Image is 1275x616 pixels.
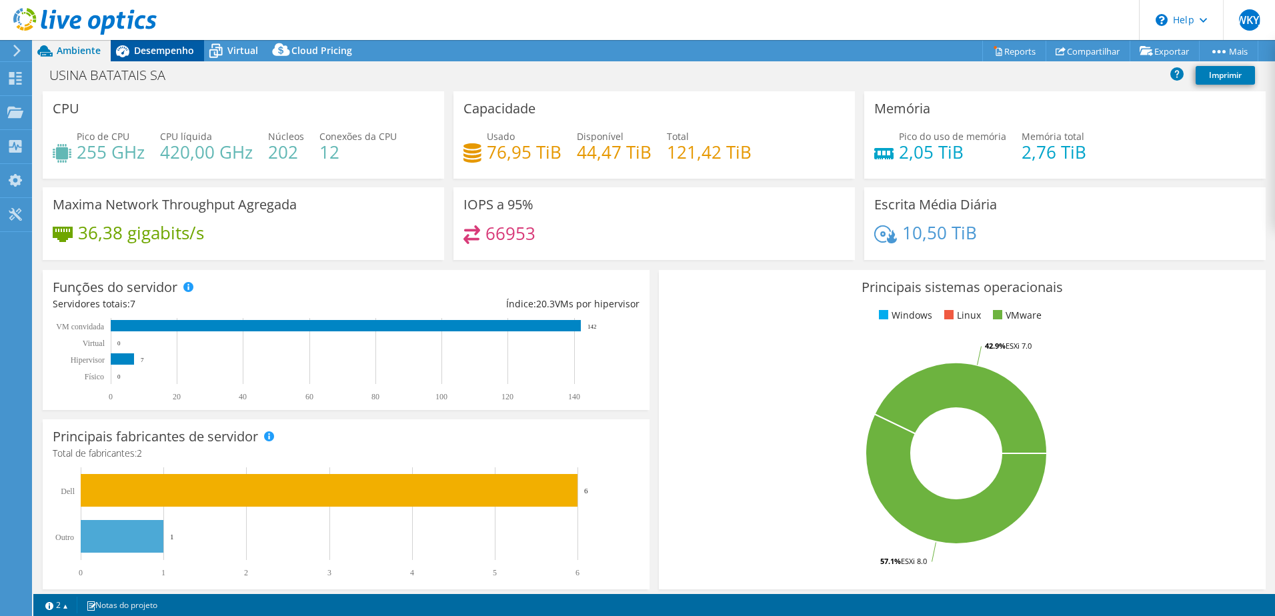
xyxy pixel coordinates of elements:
h3: Principais sistemas operacionais [669,280,1256,295]
span: CPU líquida [160,130,212,143]
h3: Capacidade [463,101,535,116]
span: Disponível [577,130,623,143]
text: 60 [305,392,313,401]
h3: Escrita Média Diária [874,197,997,212]
text: 1 [161,568,165,577]
text: 2 [244,568,248,577]
a: Compartilhar [1046,41,1130,61]
text: 142 [587,323,597,330]
a: Imprimir [1196,66,1255,85]
span: Ambiente [57,44,101,57]
h4: 420,00 GHz [160,145,253,159]
text: 6 [575,568,579,577]
h3: Memória [874,101,930,116]
tspan: 57.1% [880,556,901,566]
text: 3 [327,568,331,577]
text: 6 [584,487,588,495]
div: Servidores totais: [53,297,346,311]
h4: Total de fabricantes: [53,446,640,461]
h4: 2,05 TiB [899,145,1006,159]
li: VMware [990,308,1042,323]
text: 0 [79,568,83,577]
h4: 66953 [485,226,535,241]
span: Cloud Pricing [291,44,352,57]
h4: 2,76 TiB [1022,145,1086,159]
a: 2 [36,597,77,613]
h4: 255 GHz [77,145,145,159]
h4: 10,50 TiB [902,225,977,240]
span: 7 [130,297,135,310]
text: Dell [61,487,75,496]
span: Conexões da CPU [319,130,397,143]
a: Reports [982,41,1046,61]
li: Windows [876,308,932,323]
text: Hipervisor [71,355,105,365]
h4: 121,42 TiB [667,145,752,159]
h3: Principais fabricantes de servidor [53,429,258,444]
span: Virtual [227,44,258,57]
h3: Funções do servidor [53,280,177,295]
h4: 12 [319,145,397,159]
text: 5 [493,568,497,577]
text: Outro [55,533,74,542]
text: Virtual [83,339,105,348]
text: 80 [371,392,379,401]
h3: Maxima Network Throughput Agregada [53,197,297,212]
span: 2 [137,447,142,459]
h4: 36,38 gigabits/s [78,225,204,240]
div: Índice: VMs por hipervisor [346,297,640,311]
tspan: ESXi 8.0 [901,556,927,566]
text: 40 [239,392,247,401]
span: Núcleos [268,130,304,143]
text: 7 [141,357,144,363]
span: 20.3 [536,297,555,310]
text: 4 [410,568,414,577]
text: 0 [117,340,121,347]
h3: IOPS a 95% [463,197,533,212]
span: Pico do uso de memória [899,130,1006,143]
text: 0 [117,373,121,380]
text: 120 [501,392,513,401]
tspan: 42.9% [985,341,1006,351]
span: Usado [487,130,515,143]
a: Exportar [1130,41,1200,61]
text: VM convidada [56,322,104,331]
h1: USINA BATATAIS SA [43,68,186,83]
h4: 44,47 TiB [577,145,652,159]
span: Desempenho [134,44,194,57]
text: 20 [173,392,181,401]
text: 0 [109,392,113,401]
a: Mais [1199,41,1258,61]
svg: \n [1156,14,1168,26]
span: Memória total [1022,130,1084,143]
h4: 202 [268,145,304,159]
span: WKYJ [1239,9,1260,31]
text: 100 [435,392,447,401]
h4: 76,95 TiB [487,145,561,159]
span: Total [667,130,689,143]
li: Linux [941,308,981,323]
tspan: Físico [85,372,104,381]
a: Notas do projeto [77,597,167,613]
h3: CPU [53,101,79,116]
tspan: ESXi 7.0 [1006,341,1032,351]
span: Pico de CPU [77,130,129,143]
text: 140 [568,392,580,401]
text: 1 [170,533,174,541]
